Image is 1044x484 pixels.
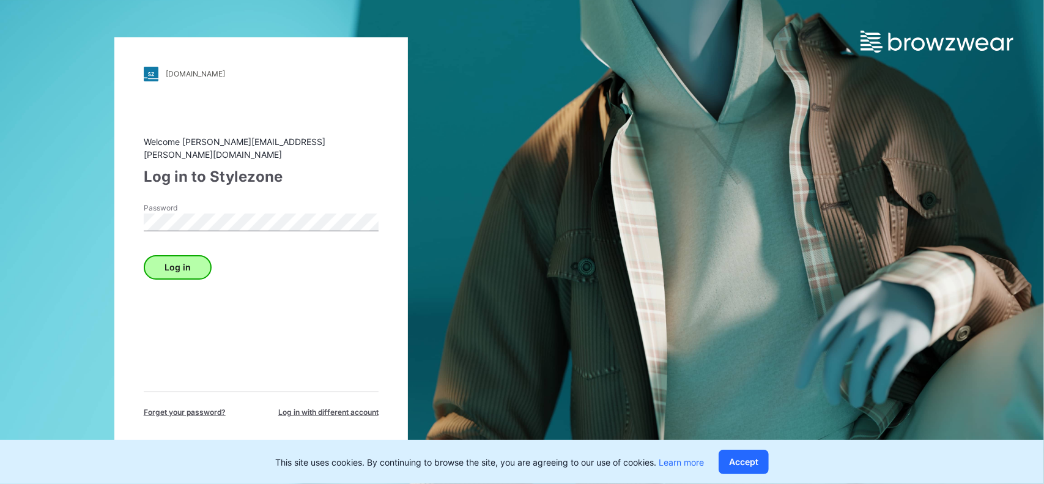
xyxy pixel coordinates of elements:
[144,407,226,418] span: Forget your password?
[144,67,158,81] img: stylezone-logo.562084cfcfab977791bfbf7441f1a819.svg
[166,69,225,78] div: [DOMAIN_NAME]
[275,456,704,469] p: This site uses cookies. By continuing to browse the site, you are agreeing to our use of cookies.
[659,457,704,467] a: Learn more
[278,407,379,418] span: Log in with different account
[144,203,229,214] label: Password
[861,31,1013,53] img: browzwear-logo.e42bd6dac1945053ebaf764b6aa21510.svg
[144,67,379,81] a: [DOMAIN_NAME]
[144,255,212,280] button: Log in
[719,450,769,474] button: Accept
[144,135,379,161] div: Welcome [PERSON_NAME][EMAIL_ADDRESS][PERSON_NAME][DOMAIN_NAME]
[144,166,379,188] div: Log in to Stylezone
